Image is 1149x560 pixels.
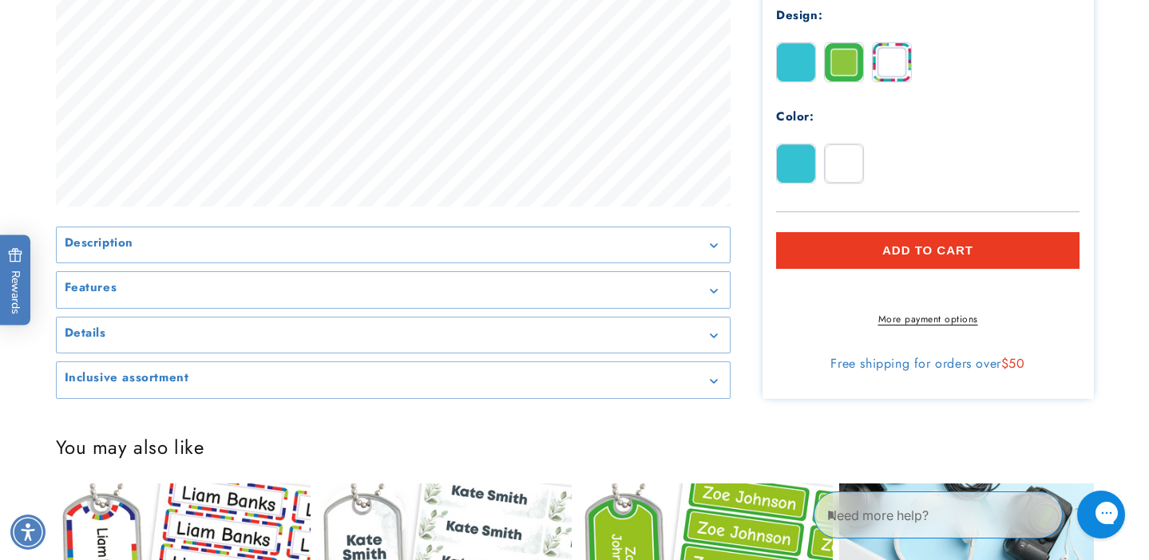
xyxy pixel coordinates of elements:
label: Color: [776,108,814,125]
img: White [825,144,863,183]
h2: Features [65,280,117,296]
label: Design: [776,6,822,24]
div: Free shipping for orders over [776,356,1080,372]
button: Add to cart [776,232,1080,269]
iframe: Gorgias Floating Chat [814,485,1133,544]
img: Border [825,43,863,81]
summary: Description [57,227,730,263]
span: $ [1001,354,1009,373]
h2: You may also like [56,435,1094,459]
summary: Details [57,317,730,353]
summary: Inclusive assortment [57,362,730,398]
span: Rewards [8,248,23,314]
span: 50 [1008,354,1024,373]
h2: Description [65,235,134,251]
span: Add to cart [882,243,973,258]
img: Solid [777,43,815,81]
img: Stripes [873,43,911,81]
h2: Details [65,325,106,341]
h2: Inclusive assortment [65,370,189,386]
a: More payment options [776,312,1080,326]
summary: Features [57,272,730,308]
div: Accessibility Menu [10,515,46,550]
img: Teal [777,144,815,183]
